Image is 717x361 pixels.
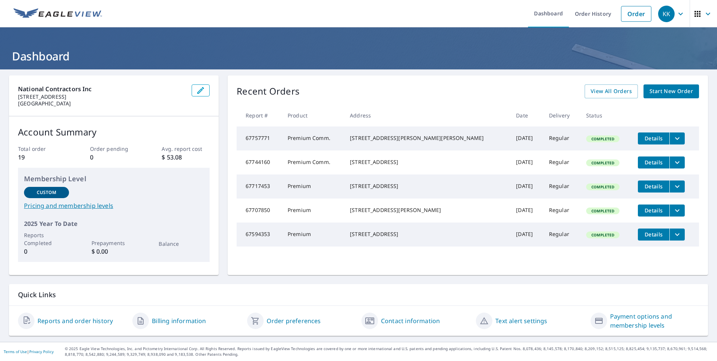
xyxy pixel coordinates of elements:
span: Completed [587,160,619,165]
p: 2025 Year To Date [24,219,204,228]
span: Details [642,159,665,166]
a: Billing information [152,316,206,325]
p: Balance [159,240,204,248]
p: [GEOGRAPHIC_DATA] [18,100,186,107]
td: [DATE] [510,174,543,199]
td: 67744160 [237,150,282,174]
button: detailsBtn-67744160 [638,156,669,168]
td: [DATE] [510,150,543,174]
p: Reports Completed [24,231,69,247]
span: Details [642,135,665,142]
td: [DATE] [510,126,543,150]
span: Completed [587,184,619,190]
button: detailsBtn-67707850 [638,205,669,217]
span: Details [642,231,665,238]
p: 0 [90,153,138,162]
td: Regular [543,199,580,223]
th: Product [282,104,344,126]
p: Account Summary [18,125,210,139]
a: Reports and order history [37,316,113,325]
button: filesDropdownBtn-67744160 [669,156,685,168]
div: [STREET_ADDRESS][PERSON_NAME][PERSON_NAME] [350,134,504,142]
p: Membership Level [24,174,204,184]
div: [STREET_ADDRESS] [350,230,504,238]
td: Premium [282,223,344,247]
td: 67757771 [237,126,282,150]
th: Status [580,104,632,126]
a: Text alert settings [495,316,547,325]
button: filesDropdownBtn-67594353 [669,229,685,241]
button: filesDropdownBtn-67717453 [669,180,685,193]
span: Completed [587,208,619,214]
p: 0 [24,247,69,256]
td: 67707850 [237,199,282,223]
div: [STREET_ADDRESS] [350,158,504,166]
td: Regular [543,174,580,199]
a: Privacy Policy [29,349,54,354]
th: Report # [237,104,282,126]
h1: Dashboard [9,48,708,64]
th: Delivery [543,104,580,126]
button: filesDropdownBtn-67707850 [669,205,685,217]
a: Pricing and membership levels [24,201,204,210]
button: filesDropdownBtn-67757771 [669,132,685,144]
span: View All Orders [591,87,632,96]
a: Start New Order [643,84,699,98]
td: Premium Comm. [282,150,344,174]
p: $ 0.00 [91,247,136,256]
p: Custom [37,189,56,196]
p: Prepayments [91,239,136,247]
div: [STREET_ADDRESS] [350,182,504,190]
td: Premium Comm. [282,126,344,150]
button: detailsBtn-67717453 [638,180,669,193]
span: Completed [587,136,619,141]
p: Quick Links [18,290,699,299]
span: Completed [587,232,619,238]
div: [STREET_ADDRESS][PERSON_NAME] [350,206,504,214]
th: Address [344,104,510,126]
p: Order pending [90,145,138,153]
span: Details [642,183,665,190]
th: Date [510,104,543,126]
td: 67717453 [237,174,282,199]
button: detailsBtn-67757771 [638,132,669,144]
a: Order [621,6,651,22]
td: Premium [282,174,344,199]
a: Terms of Use [4,349,27,354]
p: $ 53.08 [162,153,210,162]
p: 19 [18,153,66,162]
p: Recent Orders [237,84,300,98]
td: [DATE] [510,199,543,223]
p: Total order [18,145,66,153]
span: Start New Order [649,87,693,96]
button: detailsBtn-67594353 [638,229,669,241]
td: Regular [543,150,580,174]
td: 67594353 [237,223,282,247]
a: Contact information [381,316,440,325]
p: © 2025 Eagle View Technologies, Inc. and Pictometry International Corp. All Rights Reserved. Repo... [65,346,713,357]
p: Avg. report cost [162,145,210,153]
td: Premium [282,199,344,223]
span: Details [642,207,665,214]
p: [STREET_ADDRESS] [18,93,186,100]
img: EV Logo [13,8,102,20]
div: KK [658,6,675,22]
a: Order preferences [267,316,321,325]
p: | [4,349,54,354]
p: National Contractors Inc [18,84,186,93]
a: View All Orders [585,84,638,98]
td: [DATE] [510,223,543,247]
td: Regular [543,126,580,150]
td: Regular [543,223,580,247]
a: Payment options and membership levels [610,312,699,330]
